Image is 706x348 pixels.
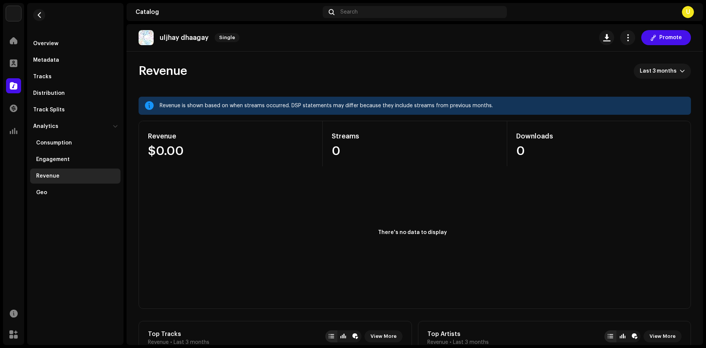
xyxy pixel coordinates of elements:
button: View More [643,330,682,342]
div: Track Splits [33,107,65,113]
span: Revenue [139,64,187,79]
div: Revenue [36,173,59,179]
button: Promote [641,30,691,45]
div: Top Tracks [148,330,209,338]
span: Revenue [427,339,448,345]
img: bb549e82-3f54-41b5-8d74-ce06bd45c366 [6,6,21,21]
re-m-nav-dropdown: Analytics [30,119,120,200]
div: dropdown trigger [680,64,685,79]
re-m-nav-item: Geo [30,185,120,200]
re-m-nav-item: Revenue [30,169,120,184]
span: • [450,339,451,345]
span: Last 3 months [174,339,209,345]
div: U [682,6,694,18]
div: Catalog [136,9,320,15]
re-m-nav-item: Overview [30,36,120,51]
span: Last 3 months [453,339,489,345]
span: Revenue [148,339,169,345]
img: d80db9a8-0e78-4d3f-85a6-7ea6a8b9e919 [139,30,154,45]
span: Single [215,33,239,42]
button: View More [364,330,403,342]
re-m-nav-item: Metadata [30,53,120,68]
div: Tracks [33,74,52,80]
re-m-nav-item: Consumption [30,135,120,150]
text: There's no data to display [378,230,447,235]
div: Consumption [36,140,72,146]
re-m-nav-item: Distribution [30,86,120,101]
p: uljhay dhaagay [160,34,209,42]
re-m-nav-item: Engagement [30,152,120,167]
span: Promote [659,30,682,45]
span: View More [371,329,396,344]
div: Engagement [36,157,70,163]
div: Metadata [33,57,59,63]
span: • [170,339,172,345]
div: Top Artists [427,330,489,338]
div: Geo [36,190,47,196]
span: View More [650,329,676,344]
span: Last 3 months [640,64,680,79]
div: Distribution [33,90,65,96]
re-m-nav-item: Tracks [30,69,120,84]
div: Overview [33,41,58,47]
div: Revenue is shown based on when streams occurred. DSP statements may differ because they include s... [160,101,685,110]
span: Search [340,9,358,15]
re-m-nav-item: Track Splits [30,102,120,117]
div: Analytics [33,123,58,129]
